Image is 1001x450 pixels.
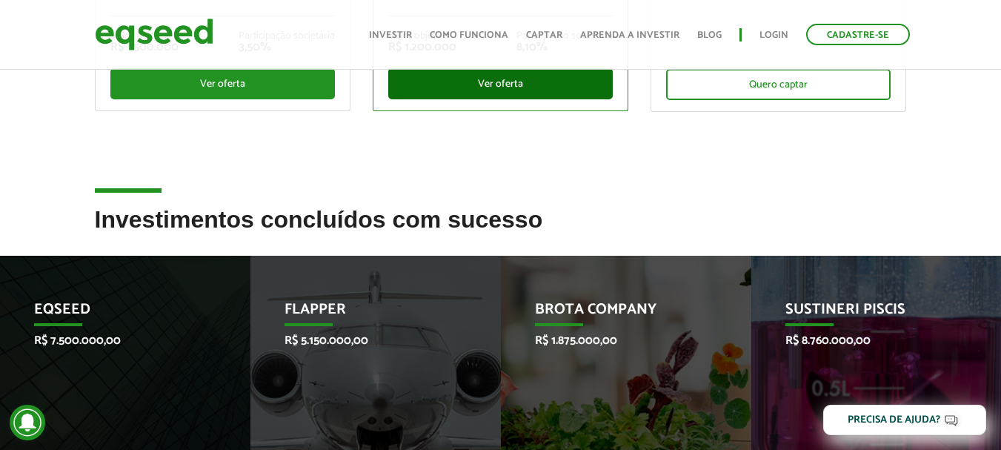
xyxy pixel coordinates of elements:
[95,15,213,54] img: EqSeed
[388,68,613,99] div: Ver oferta
[580,30,679,40] a: Aprenda a investir
[95,207,907,255] h2: Investimentos concluídos com sucesso
[535,334,695,348] p: R$ 1.875.000,00
[369,30,412,40] a: Investir
[759,30,788,40] a: Login
[785,301,945,326] p: Sustineri Piscis
[806,24,910,45] a: Cadastre-se
[110,68,335,99] div: Ver oferta
[34,301,194,326] p: EqSeed
[666,69,891,100] div: Quero captar
[526,30,562,40] a: Captar
[535,301,695,326] p: Brota Company
[285,301,445,326] p: Flapper
[285,334,445,348] p: R$ 5.150.000,00
[785,334,945,348] p: R$ 8.760.000,00
[697,30,722,40] a: Blog
[34,334,194,348] p: R$ 7.500.000,00
[430,30,508,40] a: Como funciona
